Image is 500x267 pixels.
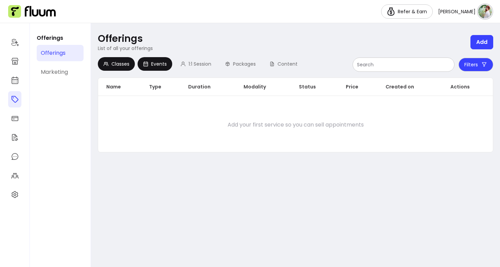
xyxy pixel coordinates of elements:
[291,78,337,96] th: Status
[338,78,377,96] th: Price
[111,61,129,67] span: Classes
[8,5,56,18] img: Fluum Logo
[151,61,167,67] span: Events
[8,110,21,127] a: Sales
[381,4,433,19] a: Refer & Earn
[8,91,21,107] a: Offerings
[8,186,21,203] a: Settings
[233,61,256,67] span: Packages
[278,61,298,67] span: Content
[98,98,493,152] td: Add your first service so you can sell appointments
[141,78,180,96] th: Type
[8,72,21,88] a: Calendar
[235,78,291,96] th: Modality
[98,33,143,45] p: Offerings
[41,68,68,76] div: Marketing
[8,148,21,165] a: My Messages
[442,78,493,96] th: Actions
[470,35,493,49] button: Add
[459,58,493,71] button: Filters
[478,5,492,18] img: avatar
[377,78,443,96] th: Created on
[41,49,66,57] div: Offerings
[438,5,492,18] button: avatar[PERSON_NAME]
[98,78,141,96] th: Name
[8,53,21,69] a: Storefront
[180,78,235,96] th: Duration
[8,129,21,146] a: Forms
[438,8,476,15] span: [PERSON_NAME]
[8,34,21,50] a: Home
[37,34,84,42] p: Offerings
[8,167,21,184] a: Clients
[37,64,84,80] a: Marketing
[357,61,450,68] input: Search
[37,45,84,61] a: Offerings
[189,61,211,67] span: 1:1 Session
[98,45,153,52] p: List of all your offerings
